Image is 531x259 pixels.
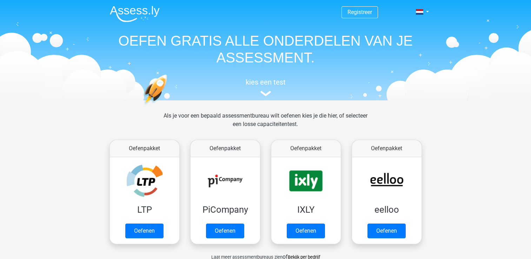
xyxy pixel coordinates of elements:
[104,32,427,66] h1: OEFEN GRATIS ALLE ONDERDELEN VAN JE ASSESSMENT.
[347,9,372,15] a: Registreer
[104,78,427,86] h5: kies een test
[206,224,244,238] a: Oefenen
[367,224,406,238] a: Oefenen
[287,224,325,238] a: Oefenen
[260,91,271,96] img: assessment
[125,224,164,238] a: Oefenen
[158,112,373,137] div: Als je voor een bepaald assessmentbureau wilt oefenen kies je die hier, of selecteer een losse ca...
[143,74,194,138] img: oefenen
[104,78,427,97] a: kies een test
[110,6,160,22] img: Assessly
